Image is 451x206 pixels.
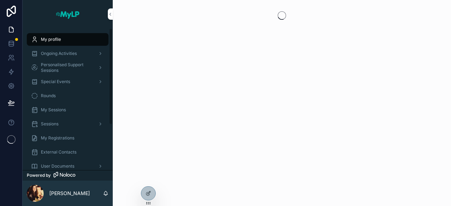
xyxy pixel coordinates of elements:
span: My Registrations [41,135,74,141]
img: App logo [55,8,80,20]
span: Personalised Support Sessions [41,62,92,73]
a: My profile [27,33,109,46]
a: Personalised Support Sessions [27,61,109,74]
a: Special Events [27,75,109,88]
a: External Contacts [27,146,109,158]
span: Powered by [27,173,51,178]
a: User Documents [27,160,109,173]
div: scrollable content [23,28,113,170]
span: My profile [41,37,61,42]
span: Ongoing Activities [41,51,77,56]
span: External Contacts [41,149,76,155]
a: My Registrations [27,132,109,144]
span: Sessions [41,121,58,127]
span: My Sessions [41,107,66,113]
span: Special Events [41,79,70,85]
a: My Sessions [27,104,109,116]
span: User Documents [41,163,74,169]
p: [PERSON_NAME] [49,190,90,197]
a: Rounds [27,89,109,102]
a: Powered by [23,170,113,181]
span: Rounds [41,93,56,99]
a: Sessions [27,118,109,130]
a: Ongoing Activities [27,47,109,60]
